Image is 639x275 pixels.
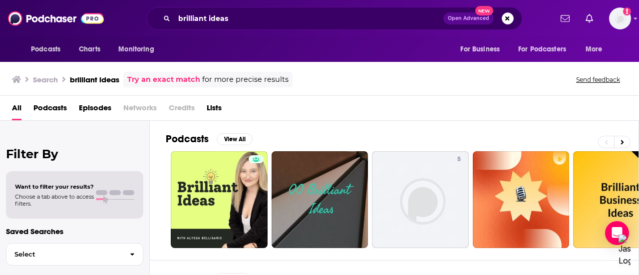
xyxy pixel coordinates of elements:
a: Show notifications dropdown [557,10,574,27]
button: Send feedback [573,75,623,84]
button: open menu [512,40,581,59]
a: Charts [72,40,106,59]
span: Credits [169,100,195,120]
span: Podcasts [31,42,60,56]
a: Episodes [79,100,111,120]
button: open menu [453,40,512,59]
span: for more precise results [202,74,289,85]
span: Want to filter your results? [15,183,94,190]
a: 5 [453,155,465,163]
h3: brilliant ideas [70,75,119,84]
button: Open AdvancedNew [443,12,494,24]
button: open menu [24,40,73,59]
a: PodcastsView All [166,133,253,145]
span: For Podcasters [518,42,566,56]
a: Try an exact match [127,74,200,85]
a: Lists [207,100,222,120]
button: Select [6,243,143,266]
span: More [586,42,603,56]
button: View All [217,133,253,145]
button: open menu [111,40,167,59]
span: Select [6,251,122,258]
a: Podcasts [33,100,67,120]
span: For Business [460,42,500,56]
h3: Search [33,75,58,84]
svg: Add a profile image [623,7,631,15]
span: New [475,6,493,15]
h2: Filter By [6,147,143,161]
a: Show notifications dropdown [582,10,597,27]
p: Saved Searches [6,227,143,236]
img: Podchaser - Follow, Share and Rate Podcasts [8,9,104,28]
h2: Podcasts [166,133,209,145]
span: Logged in as RebRoz5 [609,7,631,29]
button: Show profile menu [609,7,631,29]
span: Open Advanced [448,16,489,21]
div: Open Intercom Messenger [605,221,629,245]
img: User Profile [609,7,631,29]
span: Charts [79,42,100,56]
a: 5 [372,151,469,248]
div: Search podcasts, credits, & more... [147,7,522,30]
span: Choose a tab above to access filters. [15,193,94,207]
button: open menu [579,40,615,59]
span: Monitoring [118,42,154,56]
input: Search podcasts, credits, & more... [174,10,443,26]
a: All [12,100,21,120]
span: 5 [457,155,461,165]
span: Networks [123,100,157,120]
